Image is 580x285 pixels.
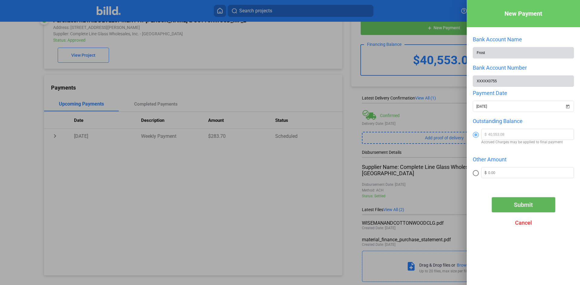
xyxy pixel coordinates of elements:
[492,197,555,212] button: Submit
[473,36,574,43] div: Bank Account Name
[514,201,533,208] span: Submit
[473,90,574,96] div: Payment Date
[488,129,574,138] input: 0.00
[482,129,488,140] span: $
[515,220,532,226] span: Cancel
[565,100,571,106] button: Open calendar
[492,215,555,230] button: Cancel
[488,167,574,176] input: 0.00
[473,118,574,124] div: Outstanding Balance
[481,140,574,144] span: Accrued Charges may be applied to final payment
[473,65,574,71] div: Bank Account Number
[473,156,574,163] div: Other Amount
[482,167,488,178] span: $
